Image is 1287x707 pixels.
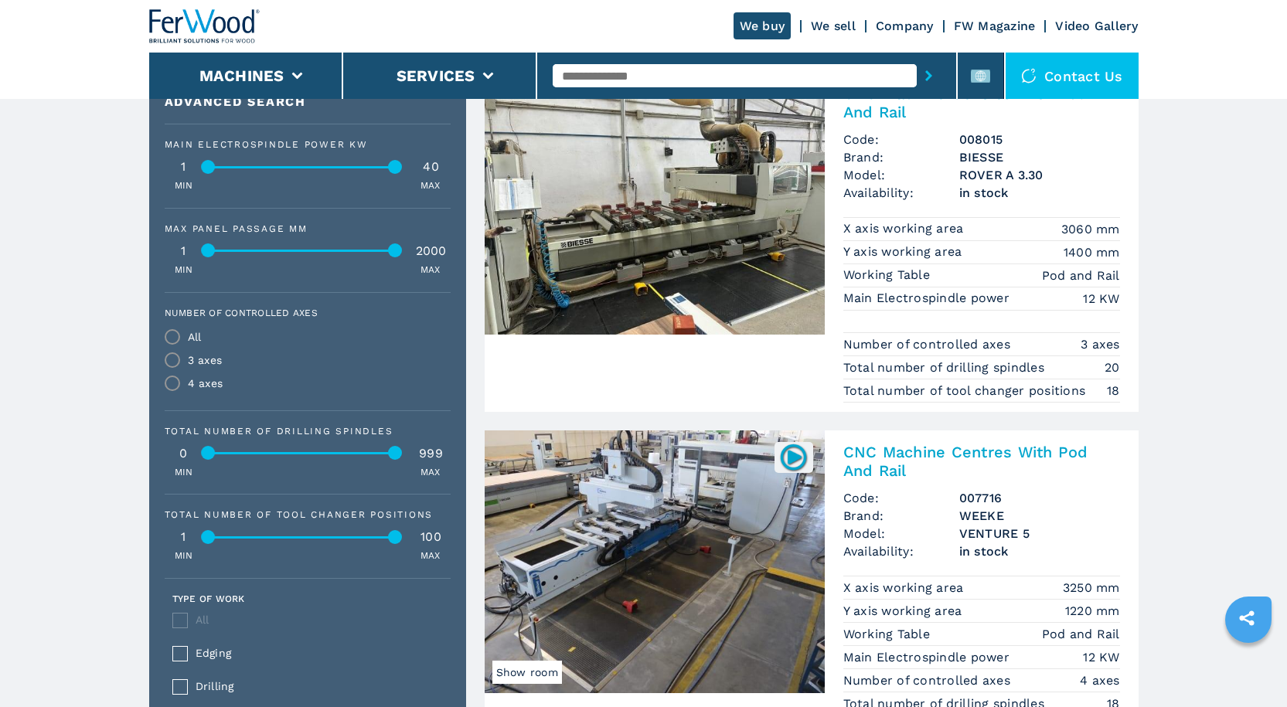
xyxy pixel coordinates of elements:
p: MAX [420,179,441,192]
div: Total number of drilling spindles [165,427,451,436]
span: Brand: [843,148,959,166]
em: 18 [1107,382,1120,399]
h3: WEEKE [959,507,1120,525]
img: 007716 [778,442,809,472]
div: 1 [165,531,203,543]
p: Total number of tool changer positions [843,382,1090,399]
label: Number of controlled axes [165,308,441,318]
a: We buy [734,12,792,39]
em: 20 [1105,359,1120,376]
div: Contact us [1006,53,1139,99]
p: Y axis working area [843,603,966,620]
h3: BIESSE [959,148,1120,166]
p: X axis working area [843,580,968,597]
div: All [188,331,202,342]
div: Main Electrospindle power KW [165,140,451,149]
em: 4 axes [1080,671,1120,689]
p: MIN [175,549,193,563]
p: Number of controlled axes [843,336,1015,353]
span: Model: [843,166,959,184]
label: Type of work [172,594,245,603]
span: Availability: [843,184,959,202]
p: Working Table [843,267,935,284]
span: Show room [492,661,562,684]
span: in stock [959,184,1120,202]
em: 12 KW [1083,648,1119,666]
a: FW Magazine [954,19,1036,33]
div: 40 [412,161,451,173]
p: MAX [420,549,441,563]
p: Main Electrospindle power [843,290,1014,307]
em: Pod and Rail [1042,267,1120,284]
p: X axis working area [843,220,968,237]
div: 1 [165,245,203,257]
a: Video Gallery [1055,19,1138,33]
img: CNC Machine Centres With Pod And Rail WEEKE VENTURE 5 [485,430,825,693]
em: 3060 mm [1061,220,1120,238]
div: 2000 [412,245,451,257]
div: 1 [165,161,203,173]
em: 3 axes [1081,335,1120,353]
p: MAX [420,466,441,479]
em: 1400 mm [1064,243,1120,261]
button: Machines [199,66,284,85]
h2: CNC Machine Centres With Pod And Rail [843,443,1120,480]
em: Pod and Rail [1042,625,1120,643]
h3: VENTURE 5 [959,525,1120,542]
p: Working Table [843,626,935,643]
a: We sell [811,19,856,33]
p: Total number of drilling spindles [843,359,1049,376]
div: Max panel passage mm [165,224,451,233]
em: 1220 mm [1065,602,1120,620]
h3: 007716 [959,489,1120,507]
div: 100 [412,531,451,543]
a: sharethis [1227,599,1266,637]
span: Brand: [843,507,959,525]
div: 4 axes [188,378,223,389]
span: Drilling [196,678,441,695]
em: 12 KW [1083,290,1119,308]
div: 0 [165,447,203,460]
p: MIN [175,179,193,192]
img: Contact us [1021,68,1037,83]
span: Code: [843,489,959,507]
h3: 008015 [959,131,1120,148]
h3: ROVER A 3.30 [959,166,1120,184]
span: Model: [843,525,959,542]
span: Edging [196,644,441,662]
span: All [196,611,441,629]
p: MIN [175,263,193,277]
p: Number of controlled axes [843,672,1015,689]
div: 3 axes [188,355,223,365]
span: Availability: [843,542,959,560]
a: CNC Machine Centres With Pod And Rail BIESSE ROVER A 3.30CNC Machine Centres With Pod And RailCod... [485,72,1139,412]
img: Ferwood [149,9,260,43]
button: submit-button [917,58,941,93]
div: 999 [412,447,451,460]
em: 3250 mm [1063,579,1120,597]
a: Company [876,19,934,33]
p: MIN [175,466,193,479]
div: Advanced search [165,96,451,108]
img: CNC Machine Centres With Pod And Rail BIESSE ROVER A 3.30 [485,72,825,335]
iframe: Chat [1221,637,1275,695]
span: in stock [959,542,1120,560]
div: Total number of tool changer positions [165,510,451,519]
button: Services [397,66,475,85]
h2: CNC Machine Centres With Pod And Rail [843,84,1120,121]
p: MAX [420,263,441,277]
p: Main Electrospindle power [843,649,1014,666]
span: Code: [843,131,959,148]
p: Y axis working area [843,243,966,260]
